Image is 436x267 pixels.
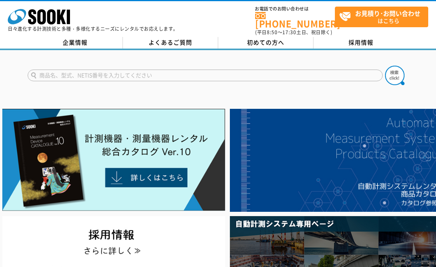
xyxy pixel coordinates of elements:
span: 8:50 [267,29,278,36]
p: 日々進化する計測技術と多種・多様化するニーズにレンタルでお応えします。 [8,26,178,31]
a: 採用情報 [313,37,409,49]
span: はこちら [339,7,428,26]
img: Catalog Ver10 [2,109,225,211]
a: よくあるご質問 [123,37,218,49]
a: 企業情報 [28,37,123,49]
strong: お見積り･お問い合わせ [355,9,420,18]
a: [PHONE_NUMBER] [255,12,335,28]
span: 初めての方へ [247,38,284,47]
a: 初めての方へ [218,37,313,49]
img: btn_search.png [385,66,404,85]
a: お見積り･お問い合わせはこちら [335,7,428,27]
span: (平日 ～ 土日、祝日除く) [255,29,332,36]
span: 17:30 [282,29,296,36]
span: お電話でのお問い合わせは [255,7,335,11]
input: 商品名、型式、NETIS番号を入力してください [28,70,383,81]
